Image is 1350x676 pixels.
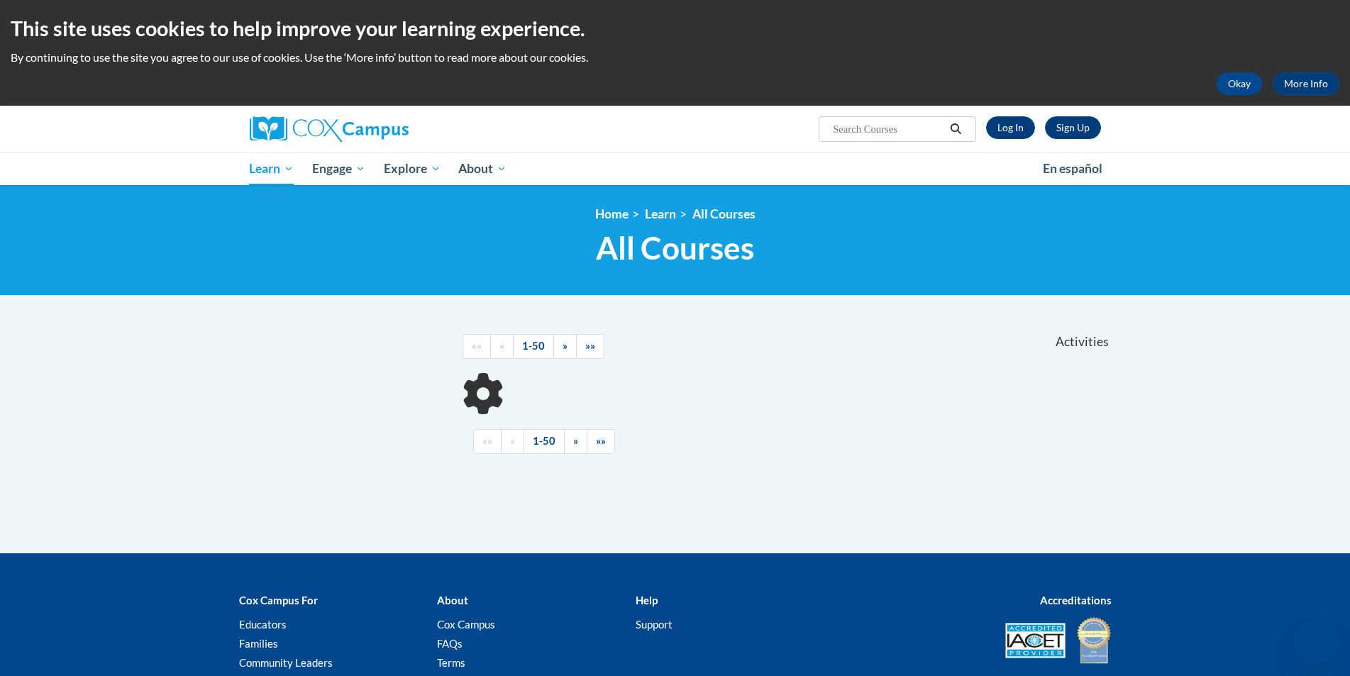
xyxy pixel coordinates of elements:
a: Register [1045,116,1101,139]
span: » [573,435,578,447]
span: » [563,340,568,352]
span: «« [472,340,482,352]
a: Educators [239,618,287,631]
span: Learn [249,160,294,177]
p: By continuing to use the site you agree to our use of cookies. Use the ‘More info’ button to read... [11,50,1339,65]
span: »» [596,435,606,447]
b: Help [636,594,658,606]
a: Cox Campus [250,116,519,142]
a: Cox Campus [437,618,495,631]
a: 1-50 [524,429,565,454]
button: Search [945,121,966,138]
span: « [510,435,515,447]
a: About [449,153,516,185]
a: Community Leaders [239,656,333,669]
a: FAQs [437,637,463,650]
a: End [587,429,615,454]
a: All Courses [692,206,756,221]
span: Activities [1056,334,1109,350]
h2: This site uses cookies to help improve your learning experience. [11,14,1339,43]
b: Accreditations [1040,594,1112,606]
a: Learn [240,153,304,185]
span: Explore [384,160,441,177]
span: Engage [312,160,365,177]
a: Support [636,618,673,631]
button: Okay [1217,72,1262,95]
a: Next [564,429,587,454]
a: End [576,334,604,359]
span: En español [1043,161,1102,176]
a: Learn [645,206,676,221]
span: »» [585,340,595,352]
a: Next [553,334,577,359]
a: 1-50 [513,334,554,359]
b: About [437,594,468,606]
a: Explore [375,153,450,185]
img: IDA® Accredited [1076,616,1112,665]
span: «« [482,435,492,447]
a: Begining [473,429,502,454]
span: All Courses [596,229,754,267]
iframe: Button to launch messaging window [1293,619,1339,665]
span: About [458,160,507,177]
a: Home [595,206,629,221]
a: Begining [463,334,491,359]
a: Families [239,637,278,650]
span: « [499,340,504,352]
div: Main menu [228,153,1122,185]
a: Engage [303,153,375,185]
a: Terms [437,656,465,669]
a: Log In [986,116,1035,139]
img: Accredited IACET® Provider [1005,623,1066,658]
a: Previous [501,429,524,454]
a: Previous [490,334,514,359]
a: More Info [1273,72,1339,95]
a: En español [1034,154,1112,184]
b: Cox Campus For [239,594,318,606]
img: Cox Campus [250,116,409,142]
input: Search Courses [831,121,945,138]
